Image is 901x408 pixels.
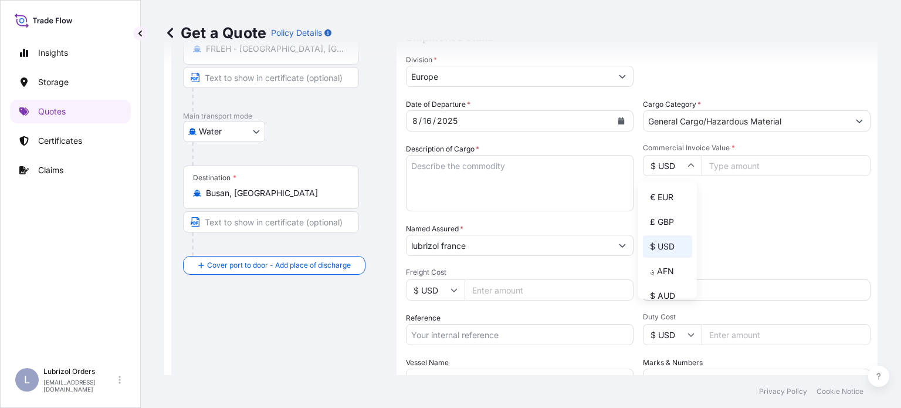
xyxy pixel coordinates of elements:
[406,312,441,324] label: Reference
[612,66,633,87] button: Show suggestions
[702,324,870,345] input: Enter amount
[10,159,131,182] a: Claims
[10,100,131,123] a: Quotes
[612,112,631,130] button: Calendar
[436,114,459,128] div: year,
[465,279,634,301] input: Enter amount
[193,173,236,183] div: Destination
[10,129,131,153] a: Certificates
[643,260,692,282] div: ؋ AFN
[10,41,131,65] a: Insights
[406,268,634,277] span: Freight Cost
[643,110,849,131] input: Select a commodity type
[207,259,351,271] span: Cover port to door - Add place of discharge
[38,47,68,59] p: Insights
[38,106,66,117] p: Quotes
[419,114,422,128] div: /
[643,369,870,390] input: Number1, number2,...
[38,76,69,88] p: Storage
[10,70,131,94] a: Storage
[406,99,470,110] span: Date of Departure
[643,312,870,322] span: Duty Cost
[666,279,870,301] input: Enter percentage
[43,379,116,393] p: [EMAIL_ADDRESS][DOMAIN_NAME]
[422,114,433,128] div: day,
[643,357,703,369] label: Marks & Numbers
[643,235,692,258] div: $ USD
[406,143,479,155] label: Description of Cargo
[43,367,116,376] p: Lubrizol Orders
[702,155,870,176] input: Type amount
[183,67,359,88] input: Text to appear on certificate
[206,187,344,199] input: Destination
[643,211,692,233] div: £ GBP
[183,211,359,232] input: Text to appear on certificate
[406,357,449,369] label: Vessel Name
[183,121,265,142] button: Select transport
[406,223,463,235] label: Named Assured
[759,387,807,396] a: Privacy Policy
[406,324,634,345] input: Your internal reference
[24,374,30,386] span: L
[433,114,436,128] div: /
[183,256,365,275] button: Cover port to door - Add place of discharge
[164,23,266,42] p: Get a Quote
[849,110,870,131] button: Show suggestions
[38,164,63,176] p: Claims
[407,235,612,256] input: Full name
[612,235,633,256] button: Show suggestions
[38,135,82,147] p: Certificates
[643,285,692,307] div: $ AUD
[183,112,385,121] p: Main transport mode
[643,99,701,110] label: Cargo Category
[817,387,863,396] a: Cookie Notice
[643,186,692,208] div: € EUR
[411,114,419,128] div: month,
[199,126,222,137] span: Water
[271,27,322,39] p: Policy Details
[643,143,870,153] span: Commercial Invoice Value
[407,66,612,87] input: Type to search division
